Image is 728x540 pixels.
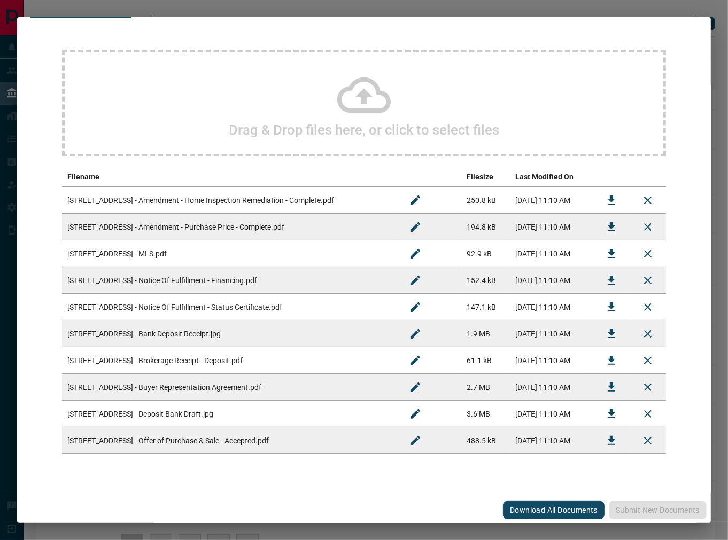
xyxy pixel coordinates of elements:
button: Download All Documents [503,501,605,519]
td: [DATE] 11:10 AM [510,320,593,347]
td: 2.7 MB [461,374,510,401]
button: Rename [402,401,428,427]
button: Remove File [635,348,661,373]
button: Rename [402,241,428,267]
td: [STREET_ADDRESS] - Deposit Bank Draft.jpg [62,401,397,427]
td: [DATE] 11:10 AM [510,267,593,294]
td: [STREET_ADDRESS] - Buyer Representation Agreement.pdf [62,374,397,401]
button: Remove File [635,428,661,453]
button: Rename [402,374,428,400]
button: Remove File [635,268,661,293]
td: [DATE] 11:10 AM [510,401,593,427]
button: Rename [402,321,428,347]
td: 61.1 kB [461,347,510,374]
button: Download [599,321,624,347]
td: 250.8 kB [461,187,510,214]
td: [DATE] 11:10 AM [510,214,593,240]
button: Download [599,428,624,453]
td: [STREET_ADDRESS] - Offer of Purchase & Sale - Accepted.pdf [62,427,397,454]
button: Rename [402,428,428,453]
button: Rename [402,187,428,213]
button: Download [599,401,624,427]
th: edit column [397,167,461,187]
td: [DATE] 11:10 AM [510,294,593,320]
td: 152.4 kB [461,267,510,294]
td: [STREET_ADDRESS] - Bank Deposit Receipt.jpg [62,320,397,347]
h2: Drag & Drop files here, or click to select files [229,122,499,138]
button: Remove File [635,214,661,240]
td: 488.5 kB [461,427,510,454]
td: 194.8 kB [461,214,510,240]
td: [DATE] 11:10 AM [510,427,593,454]
th: Filesize [461,167,510,187]
div: Drag & Drop files here, or click to select files [62,50,666,156]
td: [DATE] 11:10 AM [510,347,593,374]
td: [DATE] 11:10 AM [510,187,593,214]
td: 92.9 kB [461,240,510,267]
button: Remove File [635,294,661,320]
button: Rename [402,268,428,293]
td: 147.1 kB [461,294,510,320]
button: Remove File [635,187,661,213]
td: [STREET_ADDRESS] - Notice Of Fulfillment - Status Certificate.pdf [62,294,397,320]
button: Rename [402,294,428,320]
td: 1.9 MB [461,320,510,347]
button: Download [599,214,624,240]
button: Rename [402,348,428,373]
button: Download [599,374,624,400]
button: Remove File [635,241,661,267]
th: Last Modified On [510,167,593,187]
th: Filename [62,167,397,187]
button: Download [599,294,624,320]
td: [STREET_ADDRESS] - Notice Of Fulfillment - Financing.pdf [62,267,397,294]
td: [STREET_ADDRESS] - Brokerage Receipt - Deposit.pdf [62,347,397,374]
td: [DATE] 11:10 AM [510,374,593,401]
button: Remove File [635,401,661,427]
td: [STREET_ADDRESS] - Amendment - Home Inspection Remediation - Complete.pdf [62,187,397,214]
button: Download [599,268,624,293]
button: Rename [402,214,428,240]
button: Remove File [635,374,661,400]
button: Download [599,187,624,213]
th: download action column [593,167,630,187]
td: [STREET_ADDRESS] - Amendment - Purchase Price - Complete.pdf [62,214,397,240]
td: [DATE] 11:10 AM [510,240,593,267]
th: delete file action column [630,167,666,187]
button: Download [599,348,624,373]
td: [STREET_ADDRESS] - MLS.pdf [62,240,397,267]
td: 3.6 MB [461,401,510,427]
button: Remove File [635,321,661,347]
button: Download [599,241,624,267]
